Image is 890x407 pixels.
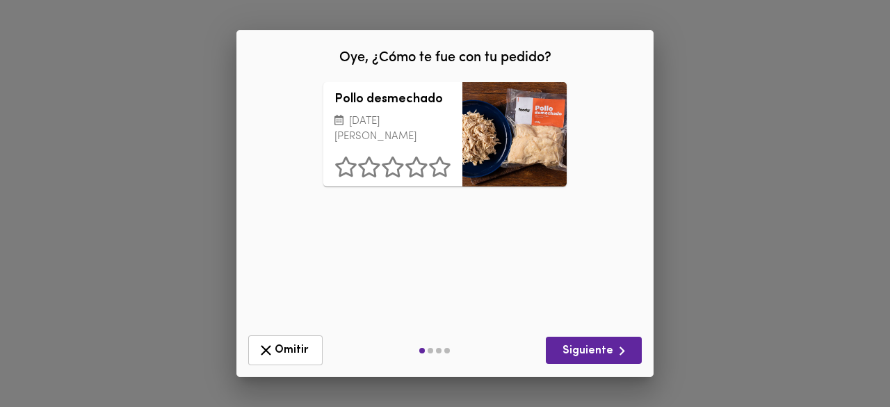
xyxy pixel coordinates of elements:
[809,326,876,393] iframe: Messagebird Livechat Widget
[334,93,451,107] h3: Pollo desmechado
[257,342,314,359] span: Omitir
[339,51,551,65] span: Oye, ¿Cómo te fue con tu pedido?
[546,337,642,364] button: Siguiente
[557,342,631,360] span: Siguiente
[248,335,323,365] button: Omitir
[462,82,567,186] div: Pollo desmechado
[334,114,451,145] p: [DATE][PERSON_NAME]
